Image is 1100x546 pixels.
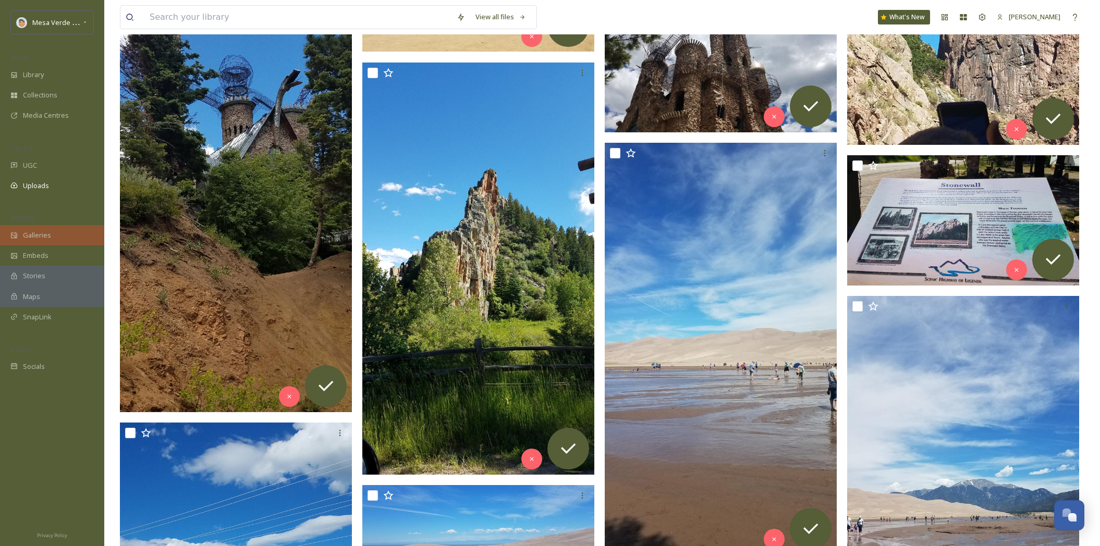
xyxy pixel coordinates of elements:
[23,292,40,302] span: Maps
[878,10,930,24] a: What's New
[23,251,48,260] span: Embeds
[470,7,531,27] a: View all files
[992,7,1066,27] a: [PERSON_NAME]
[23,181,49,191] span: Uploads
[23,312,52,322] span: SnapLink
[1054,500,1084,530] button: Open Chat
[23,110,69,120] span: Media Centres
[32,17,96,27] span: Mesa Verde Country
[23,230,51,240] span: Galleries
[10,54,29,61] span: MEDIA
[23,160,37,170] span: UGC
[10,214,34,222] span: WIDGETS
[144,6,451,29] input: Search your library
[10,345,31,353] span: SOCIALS
[37,532,67,539] span: Privacy Policy
[1009,12,1060,21] span: [PERSON_NAME]
[605,2,837,132] img: ext_1753134106.181629_-20190624_124603.jpg
[10,144,33,152] span: COLLECT
[37,528,67,541] a: Privacy Policy
[17,17,27,28] img: MVC%20SnapSea%20logo%20%281%29.png
[23,70,44,80] span: Library
[847,155,1079,286] img: ext_1753134105.000328_-20190624_162537.jpg
[23,90,57,100] span: Collections
[23,271,45,281] span: Stories
[362,63,594,475] img: ext_1753134102.939836_-20190624_163122.jpg
[23,362,45,371] span: Socials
